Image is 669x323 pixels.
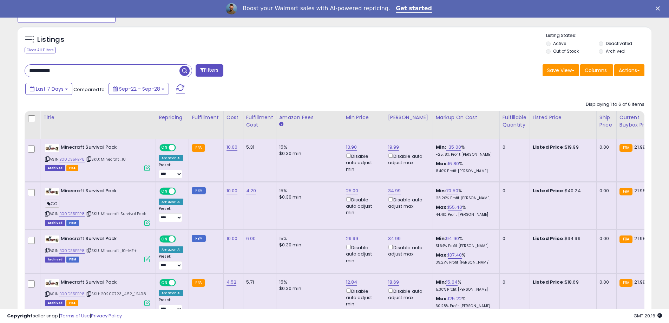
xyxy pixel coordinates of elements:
a: 15.04 [446,279,458,286]
div: Amazon AI [159,199,183,205]
label: Active [553,40,566,46]
b: Max: [436,295,448,302]
b: Minecraft Survival Pack [61,279,146,288]
button: Filters [196,64,223,77]
a: 16.80 [448,160,459,167]
div: % [436,161,494,174]
div: ASIN: [45,279,150,305]
div: $19.99 [533,144,591,150]
img: Profile image for Adrian [226,3,237,14]
p: Listing States: [546,32,651,39]
div: 0.00 [599,235,611,242]
div: 15% [279,235,337,242]
span: Sep-22 - Sep-28 [119,85,160,92]
p: 31.64% Profit [PERSON_NAME] [436,244,494,248]
a: B00DS5FBP8 [59,156,85,162]
b: Listed Price: [533,187,565,194]
div: % [436,204,494,217]
h5: Listings [37,35,64,45]
label: Out of Stock [553,48,579,54]
span: Listings that have been deleted from Seller Central [45,300,65,306]
div: Title [43,114,153,121]
b: Min: [436,235,446,242]
b: Min: [436,279,446,285]
span: OFF [175,145,186,151]
b: Listed Price: [533,279,565,285]
small: FBA [619,144,632,152]
img: 31ADAzjtk2L._SL40_.jpg [45,235,59,243]
b: Max: [436,160,448,167]
a: B00DS5FBP8 [59,291,85,297]
a: 18.69 [388,279,399,286]
div: $18.69 [533,279,591,285]
label: Deactivated [606,40,632,46]
div: 0 [503,235,524,242]
div: 15% [279,279,337,285]
div: $0.30 min [279,285,337,292]
p: 39.27% Profit [PERSON_NAME] [436,260,494,265]
a: 10.00 [227,235,238,242]
small: FBA [619,235,632,243]
a: 13.90 [346,144,357,151]
div: % [436,144,494,157]
div: 5.71 [246,279,271,285]
span: ON [160,279,169,285]
div: ASIN: [45,144,150,170]
div: $0.30 min [279,242,337,248]
a: 4.52 [227,279,237,286]
a: 34.99 [388,235,401,242]
div: $34.99 [533,235,591,242]
div: Preset: [159,163,183,179]
a: 29.99 [346,235,359,242]
div: 15% [279,188,337,194]
div: Fulfillment Cost [246,114,273,129]
a: 34.99 [388,187,401,194]
div: Preset: [159,206,183,222]
span: Columns [585,67,607,74]
a: Terms of Use [60,312,90,319]
a: 19.99 [388,144,399,151]
a: B00DS5FBP8 [59,248,85,254]
div: Close [656,6,663,11]
b: Minecraft Survival Pack [61,144,146,153]
a: Get started [396,5,432,13]
div: % [436,279,494,292]
small: FBM [192,187,205,194]
button: Actions [614,64,644,76]
div: 5.31 [246,144,271,150]
b: Min: [436,187,446,194]
span: Listings that have been deleted from Seller Central [45,257,65,263]
small: Amazon Fees. [279,121,283,128]
p: -25.18% Profit [PERSON_NAME] [436,152,494,157]
a: 25.00 [346,187,359,194]
div: Preset: [159,298,183,314]
span: Last 7 Days [36,85,64,92]
div: 15% [279,144,337,150]
p: 28.20% Profit [PERSON_NAME] [436,196,494,201]
a: B00DS5FBP8 [59,211,85,217]
div: Disable auto adjust min [346,244,380,264]
a: 10.00 [227,144,238,151]
th: The percentage added to the cost of goods (COGS) that forms the calculator for Min & Max prices. [433,111,499,139]
div: % [436,235,494,248]
div: Amazon AI [159,290,183,296]
div: Amazon Fees [279,114,340,121]
div: $0.30 min [279,150,337,157]
span: | SKU: Minecraft Survival Pack [86,211,146,217]
small: FBA [192,279,205,287]
b: Minecraft Survival Pack [61,235,146,244]
span: OFF [175,279,186,285]
a: 125.22 [448,295,462,302]
div: Disable auto adjust min [346,196,380,216]
div: Disable auto adjust max [388,152,427,166]
span: | SKU: Minecraft_10+MF+ [86,248,137,253]
div: Disable auto adjust max [388,196,427,209]
p: 44.41% Profit [PERSON_NAME] [436,212,494,217]
img: 31ADAzjtk2L._SL40_.jpg [45,279,59,287]
span: FBA [66,165,78,171]
span: OFF [175,188,186,194]
a: 155.40 [448,204,462,211]
img: 31ADAzjtk2L._SL40_.jpg [45,144,59,152]
div: Disable auto adjust max [388,244,427,257]
div: Current Buybox Price [619,114,656,129]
